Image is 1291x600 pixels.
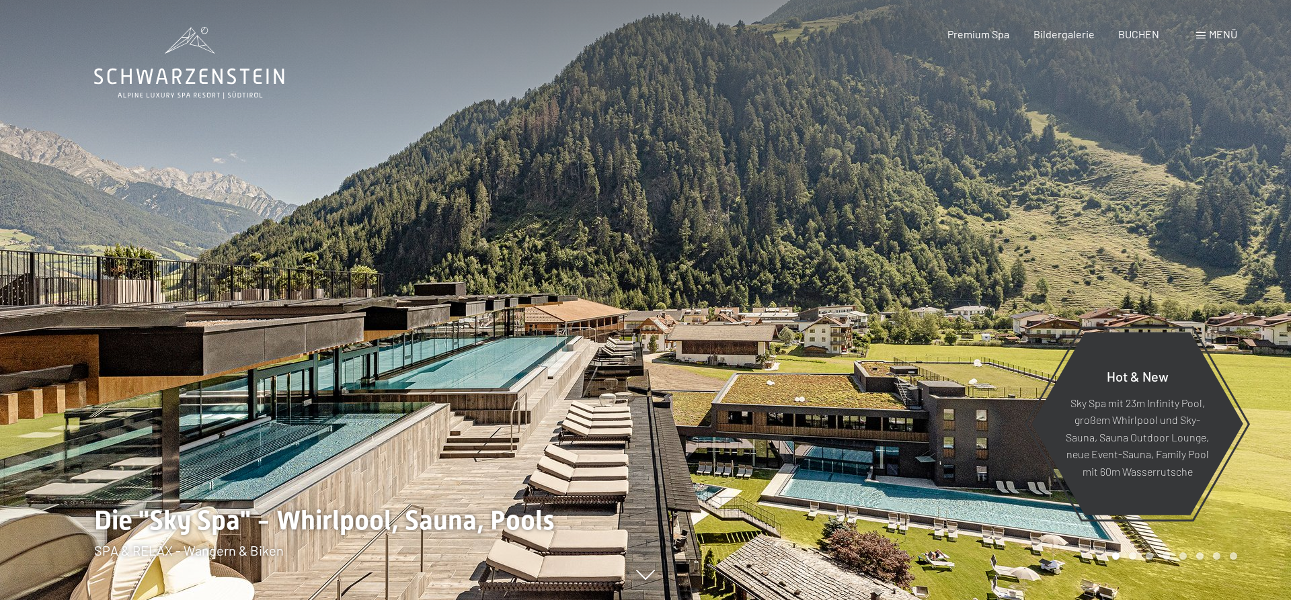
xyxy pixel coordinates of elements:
a: Bildergalerie [1033,28,1095,40]
div: Carousel Page 6 [1196,552,1204,560]
div: Carousel Page 3 [1146,552,1153,560]
span: Hot & New [1107,368,1169,384]
div: Carousel Page 1 (Current Slide) [1112,552,1120,560]
a: Hot & New Sky Spa mit 23m Infinity Pool, großem Whirlpool und Sky-Sauna, Sauna Outdoor Lounge, ne... [1031,331,1244,516]
div: Carousel Page 5 [1179,552,1187,560]
a: BUCHEN [1118,28,1159,40]
div: Carousel Page 4 [1163,552,1170,560]
div: Carousel Page 8 [1230,552,1237,560]
div: Carousel Page 7 [1213,552,1220,560]
a: Premium Spa [947,28,1009,40]
p: Sky Spa mit 23m Infinity Pool, großem Whirlpool und Sky-Sauna, Sauna Outdoor Lounge, neue Event-S... [1064,394,1210,480]
span: Menü [1209,28,1237,40]
div: Carousel Pagination [1107,552,1237,560]
div: Carousel Page 2 [1129,552,1136,560]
